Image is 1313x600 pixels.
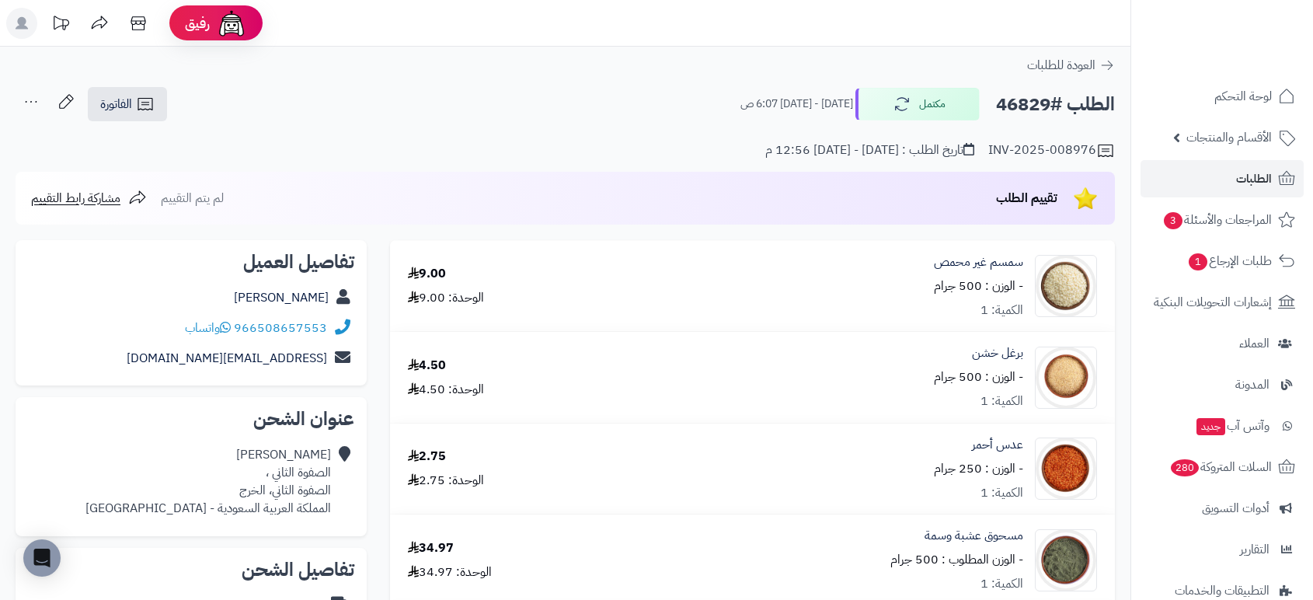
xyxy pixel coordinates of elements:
span: الأقسام والمنتجات [1186,127,1272,148]
img: 1660143682-Wasma%20Powder-90x90.jpg [1036,529,1096,591]
a: طلبات الإرجاع1 [1141,242,1304,280]
span: رفيق [185,14,210,33]
a: تحديثات المنصة [41,8,80,43]
span: المراجعات والأسئلة [1162,209,1272,231]
span: 1 [1189,253,1207,270]
div: INV-2025-008976 [988,141,1115,160]
span: العملاء [1239,333,1269,354]
div: الكمية: 1 [980,392,1023,410]
span: 3 [1164,212,1182,229]
a: الفاتورة [88,87,167,121]
a: السلات المتروكة280 [1141,448,1304,486]
a: المدونة [1141,366,1304,403]
img: 1628249182-Bulgur%20L-90x90.jpg [1036,347,1096,409]
a: أدوات التسويق [1141,490,1304,527]
span: وآتس آب [1195,415,1269,437]
div: 2.75 [408,448,446,466]
small: - الوزن : 500 جرام [934,277,1023,295]
a: [PERSON_NAME] [234,288,329,307]
span: التقارير [1240,539,1269,560]
div: الوحدة: 9.00 [408,289,484,307]
span: السلات المتروكة [1169,456,1272,478]
span: الفاتورة [100,95,132,113]
a: الطلبات [1141,160,1304,197]
span: تقييم الطلب [996,189,1057,208]
a: برغل خشن [972,344,1023,362]
span: لوحة التحكم [1214,85,1272,107]
small: - الوزن : 250 جرام [934,459,1023,478]
a: واتساب [185,319,231,337]
a: التقارير [1141,531,1304,568]
h2: تفاصيل العميل [28,253,354,271]
span: طلبات الإرجاع [1187,250,1272,272]
div: Open Intercom Messenger [23,539,61,577]
span: لم يتم التقييم [161,189,224,208]
span: جديد [1196,418,1225,435]
a: وآتس آبجديد [1141,407,1304,445]
a: العملاء [1141,325,1304,362]
div: [PERSON_NAME] الصفوة الثاني ، الصفوة الثاني، الخرج المملكة العربية السعودية - [GEOGRAPHIC_DATA] [85,446,331,517]
small: - الوزن المطلوب : 500 جرام [890,550,1023,569]
span: مشاركة رابط التقييم [31,189,120,208]
a: [EMAIL_ADDRESS][DOMAIN_NAME] [127,349,327,368]
div: الوحدة: 34.97 [408,563,492,581]
a: العودة للطلبات [1027,56,1115,75]
img: logo-2.png [1207,42,1298,75]
span: إشعارات التحويلات البنكية [1154,291,1272,313]
span: أدوات التسويق [1202,497,1269,519]
small: - الوزن : 500 جرام [934,368,1023,386]
div: تاريخ الطلب : [DATE] - [DATE] 12:56 م [765,141,974,159]
a: مسحوق عشبة وسمة [925,527,1023,545]
span: 280 [1171,459,1199,476]
button: مكتمل [855,88,980,120]
span: المدونة [1235,374,1269,396]
a: لوحة التحكم [1141,78,1304,115]
h2: الطلب #46829 [996,89,1115,120]
div: 9.00 [408,265,446,283]
a: عدس أحمر [972,436,1023,454]
img: 1646400984-Lentils,%20Red-90x90.jpg [1036,438,1096,500]
a: سمسم غير محمص [934,253,1023,271]
a: إشعارات التحويلات البنكية [1141,284,1304,321]
div: 4.50 [408,357,446,375]
a: 966508657553 [234,319,327,337]
h2: تفاصيل الشحن [28,560,354,579]
div: الوحدة: 2.75 [408,472,484,490]
h2: عنوان الشحن [28,410,354,428]
div: الكمية: 1 [980,575,1023,593]
div: الكمية: 1 [980,302,1023,319]
div: 34.97 [408,539,454,557]
img: %20%D8%A3%D8%A8%D9%8A%D8%B6-90x90.jpg [1036,255,1096,317]
a: مشاركة رابط التقييم [31,189,147,208]
span: الطلبات [1236,168,1272,190]
div: الكمية: 1 [980,484,1023,502]
a: المراجعات والأسئلة3 [1141,201,1304,239]
div: الوحدة: 4.50 [408,381,484,399]
span: العودة للطلبات [1027,56,1095,75]
small: [DATE] - [DATE] 6:07 ص [740,96,853,112]
img: ai-face.png [216,8,247,39]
